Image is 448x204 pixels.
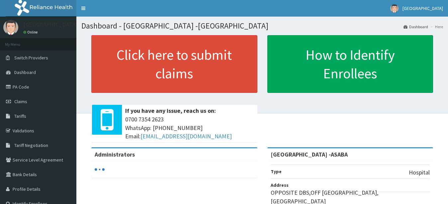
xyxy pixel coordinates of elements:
img: User Image [390,4,399,13]
svg: audio-loading [95,165,105,174]
strong: [GEOGRAPHIC_DATA] -ASABA [271,151,348,158]
b: If you have any issue, reach us on: [125,107,216,114]
b: Administrators [95,151,135,158]
span: Claims [14,99,27,104]
span: Tariffs [14,113,26,119]
h1: Dashboard - [GEOGRAPHIC_DATA] -[GEOGRAPHIC_DATA] [81,22,443,30]
span: 0700 7354 2623 WhatsApp: [PHONE_NUMBER] Email: [125,115,254,141]
li: Here [429,24,443,30]
img: User Image [3,20,18,35]
b: Type [271,169,282,174]
span: Tariff Negotiation [14,142,48,148]
span: Dashboard [14,69,36,75]
p: Hospital [409,168,430,177]
span: Switch Providers [14,55,48,61]
b: Address [271,182,289,188]
a: How to Identify Enrollees [267,35,433,93]
p: [GEOGRAPHIC_DATA] [23,22,78,28]
a: Click here to submit claims [91,35,257,93]
a: Dashboard [403,24,428,30]
a: Online [23,30,39,34]
a: [EMAIL_ADDRESS][DOMAIN_NAME] [140,132,232,140]
span: [GEOGRAPHIC_DATA] [403,5,443,11]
